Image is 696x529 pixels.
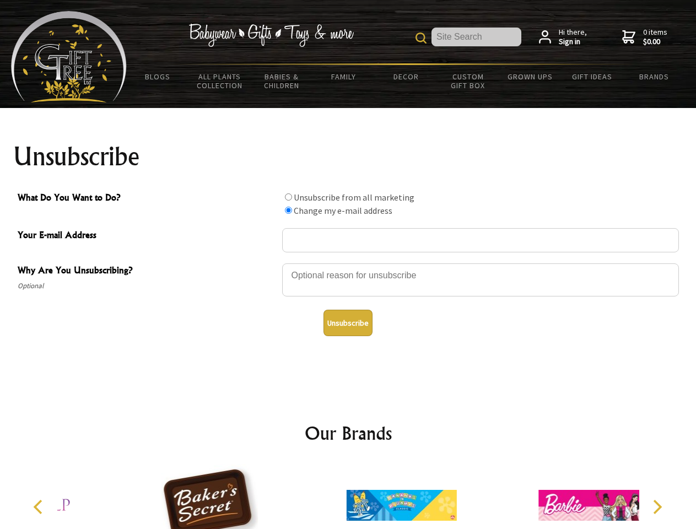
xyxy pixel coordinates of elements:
button: Previous [28,495,52,519]
img: product search [416,33,427,44]
strong: Sign in [559,37,587,47]
span: What Do You Want to Do? [18,191,277,207]
a: Decor [375,65,437,88]
span: Hi there, [559,28,587,47]
a: Family [313,65,375,88]
button: Next [645,495,669,519]
img: Babywear - Gifts - Toys & more [188,24,354,47]
span: Your E-mail Address [18,228,277,244]
a: Babies & Children [251,65,313,97]
span: 0 items [643,27,667,47]
input: What Do You Want to Do? [285,193,292,201]
label: Change my e-mail address [294,205,392,216]
span: Why Are You Unsubscribing? [18,263,277,279]
a: Brands [623,65,686,88]
textarea: Why Are You Unsubscribing? [282,263,679,296]
a: All Plants Collection [189,65,251,97]
strong: $0.00 [643,37,667,47]
a: Custom Gift Box [437,65,499,97]
a: BLOGS [127,65,189,88]
input: Your E-mail Address [282,228,679,252]
a: Gift Ideas [561,65,623,88]
label: Unsubscribe from all marketing [294,192,414,203]
input: Site Search [431,28,521,46]
img: Babyware - Gifts - Toys and more... [11,11,127,102]
input: What Do You Want to Do? [285,207,292,214]
a: Hi there,Sign in [539,28,587,47]
a: 0 items$0.00 [622,28,667,47]
h1: Unsubscribe [13,143,683,170]
h2: Our Brands [22,420,675,446]
a: Grown Ups [499,65,561,88]
span: Optional [18,279,277,293]
button: Unsubscribe [323,310,373,336]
